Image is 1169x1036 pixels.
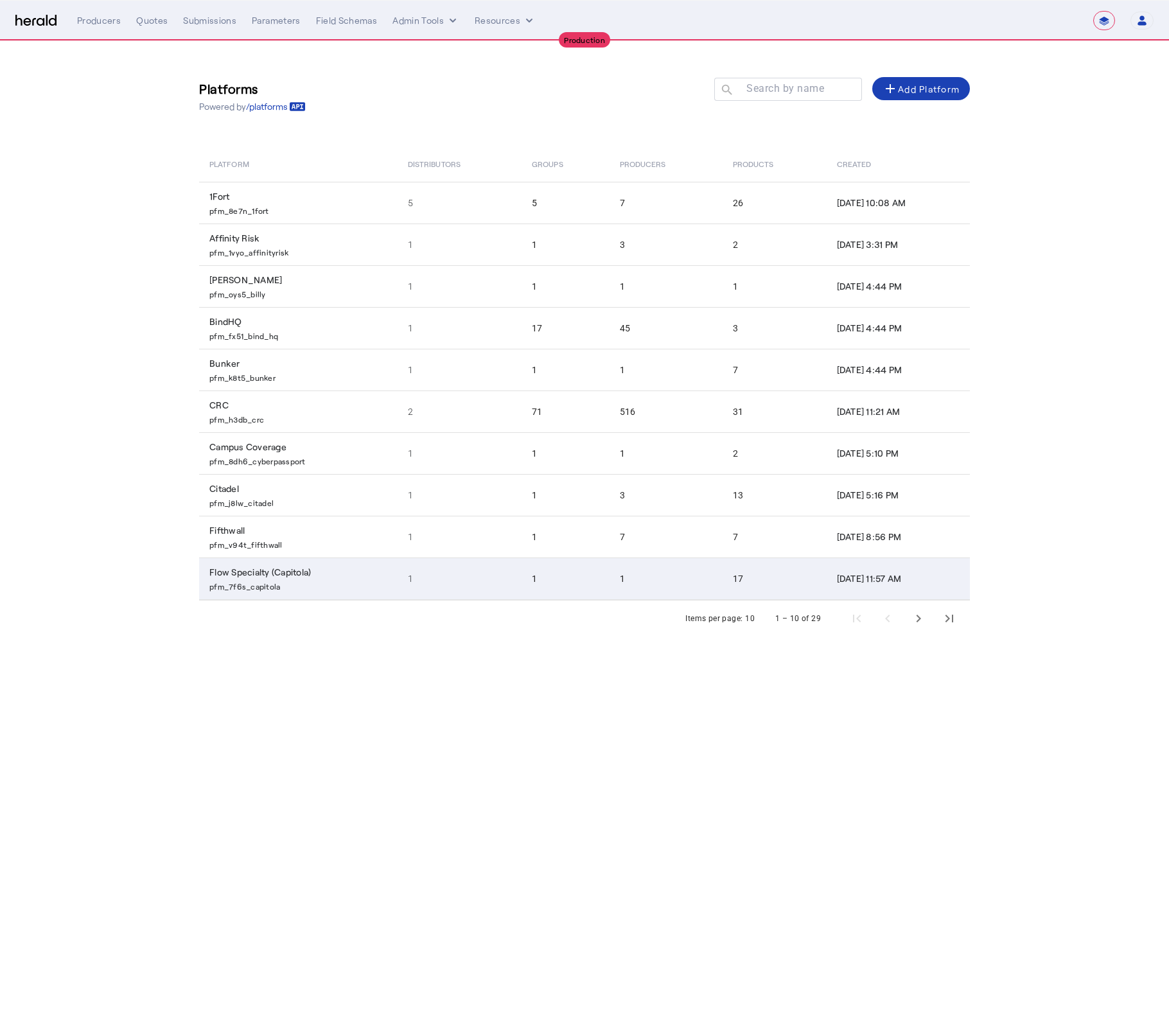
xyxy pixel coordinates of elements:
[398,182,522,224] td: 5
[827,265,970,307] td: [DATE] 4:44 PM
[522,391,609,432] td: 71
[685,612,743,625] div: Items per page:
[610,265,723,307] td: 1
[723,516,827,558] td: 7
[199,349,398,391] td: Bunker
[199,391,398,432] td: CRC
[723,146,827,182] th: Products
[934,603,965,634] button: Last page
[714,83,736,99] mat-icon: search
[522,146,609,182] th: Groups
[398,432,522,474] td: 1
[136,14,168,27] div: Quotes
[723,224,827,265] td: 2
[827,432,970,474] td: [DATE] 5:10 PM
[723,432,827,474] td: 2
[827,516,970,558] td: [DATE] 8:56 PM
[199,80,306,98] h3: Platforms
[723,474,827,516] td: 13
[209,412,392,425] p: pfm_h3db_crc
[209,579,392,592] p: pfm_7f6s_capitola
[316,14,378,27] div: Field Schemas
[398,474,522,516] td: 1
[723,349,827,391] td: 7
[883,81,960,96] div: Add Platform
[398,224,522,265] td: 1
[827,391,970,432] td: [DATE] 11:21 AM
[827,146,970,182] th: Created
[199,100,306,113] p: Powered by
[559,32,610,48] div: Production
[522,558,609,600] td: 1
[199,265,398,307] td: [PERSON_NAME]
[872,77,970,100] button: Add Platform
[610,432,723,474] td: 1
[15,15,57,27] img: Herald Logo
[398,349,522,391] td: 1
[610,516,723,558] td: 7
[827,558,970,600] td: [DATE] 11:57 AM
[199,224,398,265] td: Affinity Risk
[522,516,609,558] td: 1
[827,182,970,224] td: [DATE] 10:08 AM
[209,370,392,383] p: pfm_k8t5_bunker
[723,265,827,307] td: 1
[199,474,398,516] td: Citadel
[522,265,609,307] td: 1
[610,307,723,349] td: 45
[209,203,392,216] p: pfm_8e7n_1fort
[522,182,609,224] td: 5
[199,182,398,224] td: 1Fort
[398,391,522,432] td: 2
[522,432,609,474] td: 1
[246,100,306,113] a: /platforms
[522,224,609,265] td: 1
[522,307,609,349] td: 17
[183,14,236,27] div: Submissions
[723,558,827,600] td: 17
[209,245,392,258] p: pfm_1vyo_affinityrisk
[77,14,121,27] div: Producers
[775,612,821,625] div: 1 – 10 of 29
[199,558,398,600] td: Flow Specialty (Capitola)
[252,14,301,27] div: Parameters
[723,307,827,349] td: 3
[610,146,723,182] th: Producers
[199,146,398,182] th: Platform
[398,516,522,558] td: 1
[827,349,970,391] td: [DATE] 4:44 PM
[903,603,934,634] button: Next page
[398,265,522,307] td: 1
[883,81,898,96] mat-icon: add
[522,474,609,516] td: 1
[610,182,723,224] td: 7
[610,391,723,432] td: 516
[827,224,970,265] td: [DATE] 3:31 PM
[827,307,970,349] td: [DATE] 4:44 PM
[199,307,398,349] td: BindHQ
[209,328,392,341] p: pfm_fx51_bind_hq
[610,558,723,600] td: 1
[209,453,392,466] p: pfm_8dh6_cyberpassport
[610,349,723,391] td: 1
[827,474,970,516] td: [DATE] 5:16 PM
[723,182,827,224] td: 26
[745,612,755,625] div: 10
[209,286,392,299] p: pfm_oys5_billy
[723,391,827,432] td: 31
[522,349,609,391] td: 1
[610,224,723,265] td: 3
[392,14,459,27] button: internal dropdown menu
[398,307,522,349] td: 1
[209,537,392,550] p: pfm_v94t_fifthwall
[209,495,392,508] p: pfm_j8lw_citadel
[746,82,824,94] mat-label: Search by name
[199,432,398,474] td: Campus Coverage
[475,14,536,27] button: Resources dropdown menu
[398,146,522,182] th: Distributors
[199,516,398,558] td: Fifthwall
[398,558,522,600] td: 1
[610,474,723,516] td: 3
